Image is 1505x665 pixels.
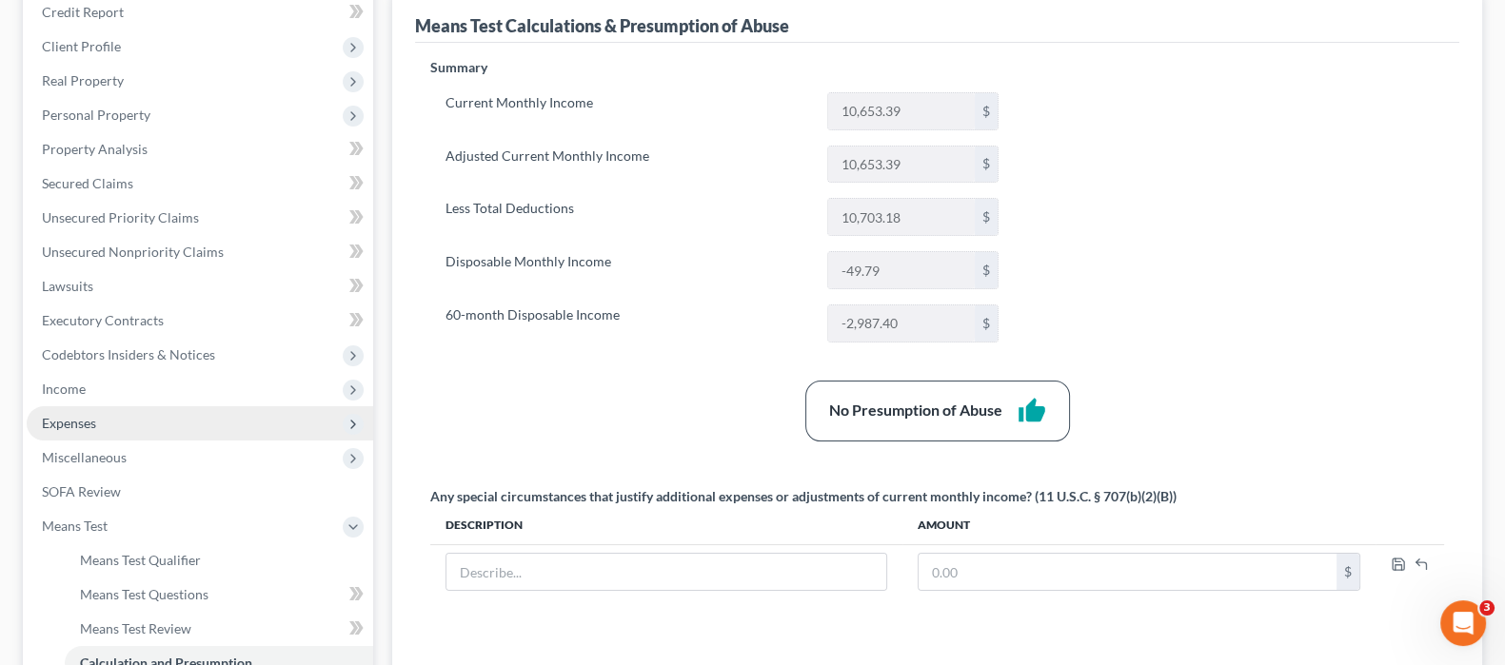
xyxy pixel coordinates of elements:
div: No Presumption of Abuse [829,400,1002,421]
div: $ [975,305,998,342]
a: Executory Contracts [27,303,373,338]
span: SOFA Review [42,483,121,499]
span: Means Test Review [80,620,191,636]
span: Codebtors Insiders & Notices [42,346,215,362]
span: Personal Property [42,107,150,123]
label: Disposable Monthly Income [436,251,818,289]
span: Property Analysis [42,141,148,157]
div: Any special circumstances that justify additional expenses or adjustments of current monthly inco... [430,487,1177,506]
div: $ [975,93,998,129]
div: $ [975,147,998,183]
input: 0.00 [828,93,975,129]
a: Means Test Questions [65,577,373,612]
iframe: Intercom live chat [1440,600,1486,646]
a: Unsecured Priority Claims [27,201,373,235]
input: 0.00 [919,554,1337,590]
span: Secured Claims [42,175,133,191]
a: Means Test Qualifier [65,543,373,577]
th: Amount [902,506,1376,544]
span: Lawsuits [42,278,93,294]
input: 0.00 [828,199,975,235]
a: SOFA Review [27,475,373,509]
p: Summary [430,58,1014,77]
input: 0.00 [828,252,975,288]
div: $ [1337,554,1359,590]
input: Describe... [446,554,885,590]
a: Means Test Review [65,612,373,646]
span: 3 [1479,600,1495,616]
a: Secured Claims [27,166,373,201]
span: Expenses [42,415,96,431]
span: Unsecured Priority Claims [42,209,199,225]
span: Credit Report [42,4,124,20]
span: Means Test [42,518,108,534]
label: Less Total Deductions [436,198,818,236]
label: 60-month Disposable Income [436,304,818,342]
div: $ [975,199,998,235]
span: Client Profile [42,38,121,54]
span: Income [42,381,86,397]
span: Executory Contracts [42,312,164,328]
a: Unsecured Nonpriority Claims [27,235,373,269]
a: Property Analysis [27,132,373,166]
input: 0.00 [828,147,975,183]
span: Means Test Questions [80,586,208,602]
label: Current Monthly Income [436,92,818,130]
span: Means Test Qualifier [80,552,201,568]
a: Lawsuits [27,269,373,303]
span: Miscellaneous [42,449,127,465]
th: Description [430,506,901,544]
label: Adjusted Current Monthly Income [436,146,818,184]
span: Unsecured Nonpriority Claims [42,244,224,260]
input: 0.00 [828,305,975,342]
i: thumb_up [1018,397,1046,425]
div: Means Test Calculations & Presumption of Abuse [415,14,789,37]
span: Real Property [42,72,124,88]
div: $ [975,252,998,288]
